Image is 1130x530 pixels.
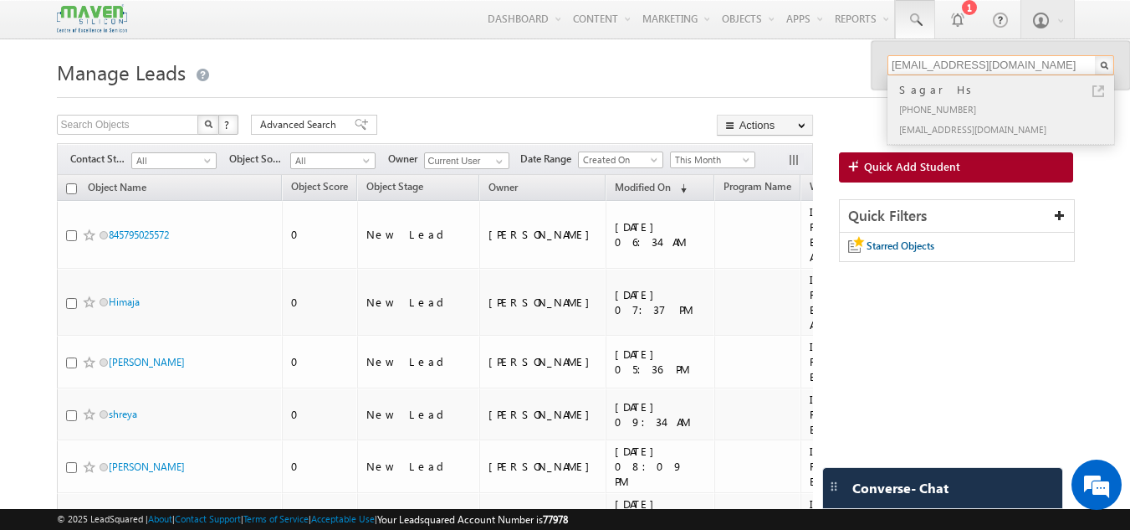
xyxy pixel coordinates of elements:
span: Date Range [520,152,578,167]
img: carter-drag [827,480,841,493]
span: Object Stage [366,180,423,193]
div: Quick Filters [840,200,1075,233]
div: [PERSON_NAME] [488,407,598,422]
div: 0 [291,295,350,310]
div: 0 [291,459,350,474]
div: 0 [291,354,350,369]
a: Quick Add Student [839,152,1074,183]
div: IIT-Roorkee-Executive [810,339,897,384]
span: Starred Objects [867,239,934,252]
div: IIT-Roorkee-Executive-Asic [810,204,897,265]
span: 77978 [543,513,568,526]
span: This Month [671,152,750,167]
div: IIT-Roorkee-Executive [810,392,897,437]
a: 845795025572 [109,229,169,241]
a: All [131,152,217,169]
img: Search [204,120,212,128]
a: [PERSON_NAME] [109,461,185,473]
span: Modified On [615,181,671,193]
a: Acceptable Use [311,513,375,524]
div: [PERSON_NAME] [488,459,598,474]
span: Object Score [291,180,348,193]
div: [DATE] 08:09 PM [615,444,707,489]
a: Object Stage [358,178,432,199]
a: Website Page [801,178,878,199]
a: shreya [109,408,137,420]
a: Contact Support [175,513,241,524]
a: Program Name [715,178,800,199]
span: © 2025 LeadSquared | | | | | [57,512,568,527]
div: New Lead [366,354,472,369]
div: [PERSON_NAME] [488,227,598,242]
a: All [290,152,376,169]
div: IIT-Roorkee-Executive-Asic [810,272,897,332]
a: Show All Items [487,153,508,170]
div: New Lead [366,227,472,242]
a: Object Name [79,178,155,200]
div: [DATE] 07:37 PM [615,287,707,317]
div: [DATE] 09:34 AM [615,399,707,430]
div: 0 [291,227,350,242]
div: New Lead [366,407,472,422]
div: Sagar Hs [896,80,1120,99]
span: (sorted descending) [673,182,687,195]
span: Owner [488,181,518,193]
div: New Lead [366,459,472,474]
a: Himaja [109,296,140,308]
a: Object Score [283,178,356,199]
span: Manage Leads [57,59,186,85]
div: [EMAIL_ADDRESS][DOMAIN_NAME] [896,119,1120,139]
a: Modified On (sorted descending) [606,178,695,199]
div: IIT-Roorkee-Executive [810,444,897,489]
a: [PERSON_NAME] [109,356,185,368]
a: Created On [578,152,663,168]
a: About [148,513,172,524]
div: [PERSON_NAME] [488,354,598,369]
span: Contact Stage [70,152,131,167]
span: ? [224,117,232,131]
div: [PERSON_NAME] [488,295,598,310]
a: Terms of Service [243,513,309,524]
input: Type to Search [424,152,509,169]
span: Your Leadsquared Account Number is [377,513,568,526]
span: Created On [579,152,658,167]
span: All [132,153,212,168]
div: [DATE] 06:34 AM [615,219,707,250]
span: Advanced Search [260,117,341,132]
span: Quick Add Student [864,159,960,174]
span: Program Name [724,180,791,193]
div: 0 [291,407,350,422]
span: Owner [388,152,424,167]
a: This Month [670,152,755,168]
div: New Lead [366,295,472,310]
span: Object Source [229,152,290,167]
div: [PHONE_NUMBER] [896,99,1120,119]
button: Actions [717,115,813,136]
div: [DATE] 05:36 PM [615,347,707,377]
button: ? [218,115,238,135]
span: Converse - Chat [852,481,948,496]
img: Custom Logo [57,4,127,33]
span: All [291,153,371,168]
input: Check all records [66,183,77,194]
